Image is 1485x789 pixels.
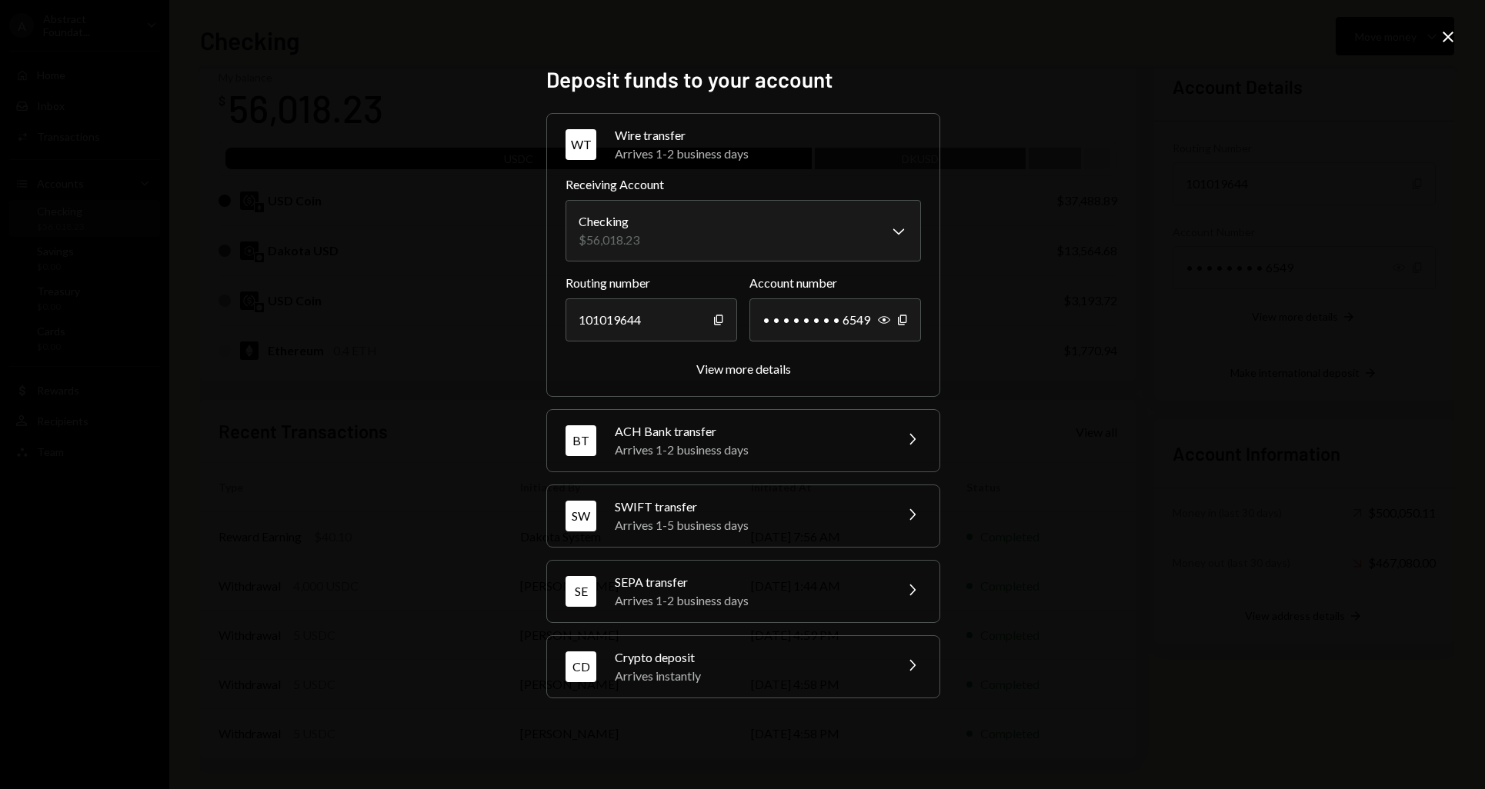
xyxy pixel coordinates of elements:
[566,274,737,292] label: Routing number
[615,667,884,685] div: Arrives instantly
[547,636,939,697] button: CDCrypto depositArrives instantly
[615,145,921,163] div: Arrives 1-2 business days
[566,175,921,194] label: Receiving Account
[547,114,939,175] button: WTWire transferArrives 1-2 business days
[566,129,596,160] div: WT
[566,651,596,682] div: CD
[566,298,737,341] div: 101019644
[566,576,596,607] div: SE
[547,485,939,547] button: SWSWIFT transferArrives 1-5 business days
[615,126,921,145] div: Wire transfer
[696,361,791,376] div: View more details
[696,361,791,378] button: View more details
[615,498,884,516] div: SWIFT transfer
[566,175,921,378] div: WTWire transferArrives 1-2 business days
[615,422,884,441] div: ACH Bank transfer
[547,561,939,622] button: SESEPA transferArrives 1-2 business days
[749,298,921,341] div: • • • • • • • • 6549
[615,573,884,591] div: SEPA transfer
[566,501,596,531] div: SW
[566,200,921,261] button: Receiving Account
[615,516,884,534] div: Arrives 1-5 business days
[615,591,884,610] div: Arrives 1-2 business days
[546,65,939,95] h2: Deposit funds to your account
[615,441,884,459] div: Arrives 1-2 business days
[615,648,884,667] div: Crypto deposit
[749,274,921,292] label: Account number
[547,410,939,471] button: BTACH Bank transferArrives 1-2 business days
[566,425,596,456] div: BT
